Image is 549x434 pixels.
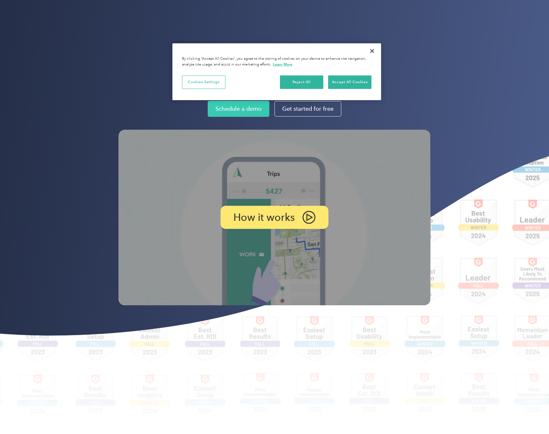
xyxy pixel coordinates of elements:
[182,75,225,89] button: Cookies Settings
[208,101,269,117] a: Schedule a demo
[172,43,381,100] div: Privacy
[328,75,371,89] button: Accept All Cookies
[233,213,295,222] p: How it works
[182,56,371,67] div: By clicking “Accept All Cookies”, you agree to the storing of cookies on your device to enhance s...
[172,43,381,100] div: Cookie banner
[280,75,323,89] button: Reject All
[273,62,292,66] a: More information about your privacy, opens in a new tab
[365,44,379,58] button: Close
[274,101,341,117] a: Get started for free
